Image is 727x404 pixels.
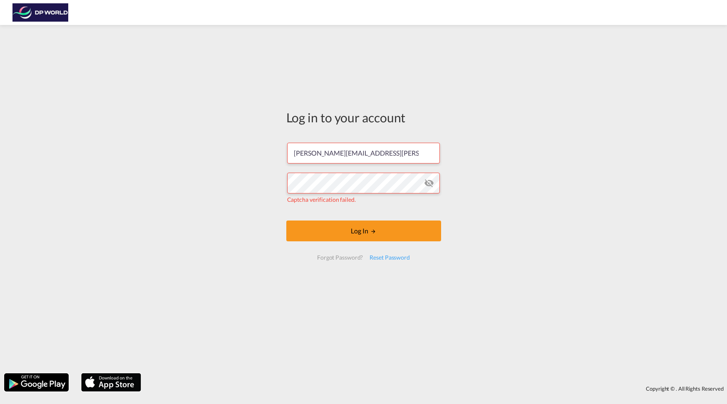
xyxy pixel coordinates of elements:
[286,221,441,241] button: LOGIN
[314,250,366,265] div: Forgot Password?
[3,372,69,392] img: google.png
[287,143,440,164] input: Enter email/phone number
[145,382,727,396] div: Copyright © . All Rights Reserved
[366,250,413,265] div: Reset Password
[12,3,69,22] img: c08ca190194411f088ed0f3ba295208c.png
[286,109,441,126] div: Log in to your account
[424,178,434,188] md-icon: icon-eye-off
[80,372,142,392] img: apple.png
[287,196,356,203] span: Captcha verification failed.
